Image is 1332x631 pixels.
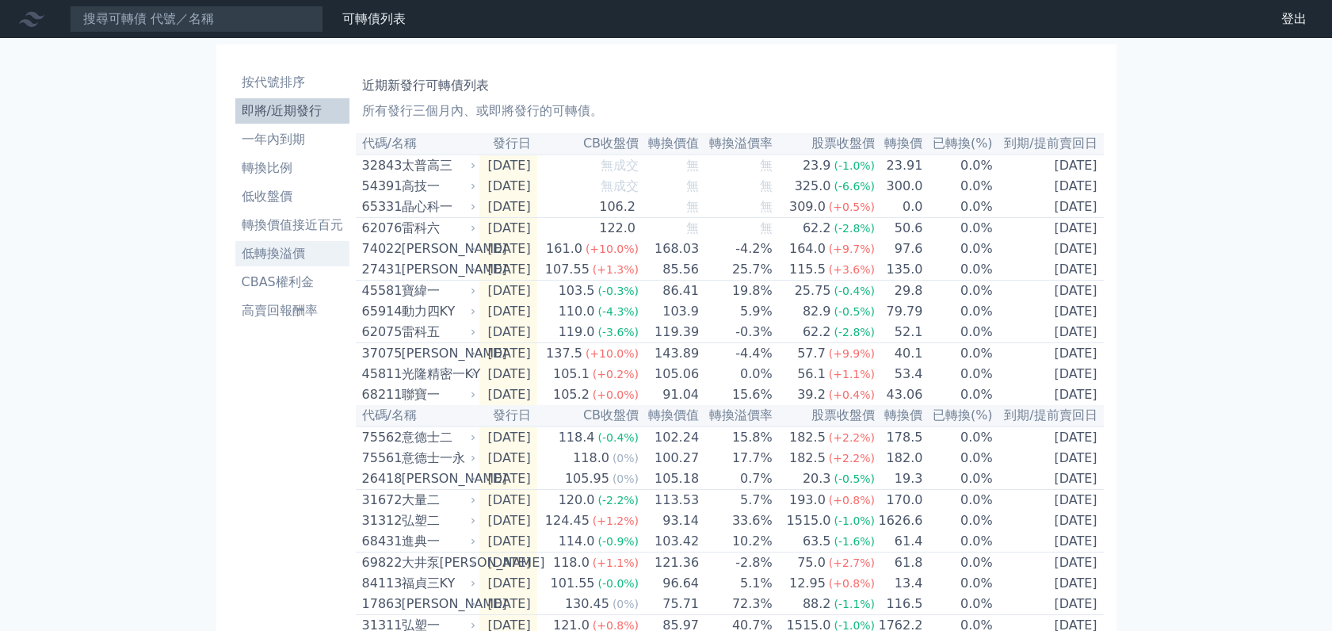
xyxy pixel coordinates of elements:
[923,343,993,365] td: 0.0%
[555,428,598,447] div: 118.4
[362,469,398,488] div: 26418
[570,449,613,468] div: 118.0
[235,155,349,181] a: 轉換比例
[700,426,773,448] td: 15.8%
[593,368,639,381] span: (+0.2%)
[876,364,923,384] td: 53.4
[923,490,993,511] td: 0.0%
[876,405,923,426] th: 轉換價
[923,259,993,281] td: 0.0%
[700,281,773,302] td: 19.8%
[834,305,875,318] span: (-0.5%)
[800,219,834,238] div: 62.2
[235,73,349,92] li: 按代號排序
[876,322,923,343] td: 52.1
[994,197,1104,218] td: [DATE]
[760,158,773,173] span: 無
[235,159,349,178] li: 轉換比例
[994,573,1104,594] td: [DATE]
[362,365,398,384] div: 45811
[792,177,834,196] div: 325.0
[800,323,834,342] div: 62.2
[794,365,829,384] div: 56.1
[829,201,875,213] span: (+0.5%)
[923,553,993,574] td: 0.0%
[834,222,875,235] span: (-2.8%)
[402,177,473,196] div: 高技一
[362,532,398,551] div: 68431
[402,385,473,404] div: 聯寶一
[700,343,773,365] td: -4.4%
[402,281,473,300] div: 寶緯一
[639,553,700,574] td: 121.36
[1253,555,1332,631] div: 聊天小工具
[613,472,639,485] span: (0%)
[597,305,639,318] span: (-4.3%)
[923,218,993,239] td: 0.0%
[550,385,593,404] div: 105.2
[786,491,829,510] div: 193.0
[786,197,829,216] div: 309.0
[923,594,993,615] td: 0.0%
[235,101,349,120] li: 即將/近期發行
[362,595,398,614] div: 17863
[593,556,639,569] span: (+1.1%)
[639,281,700,302] td: 86.41
[829,347,875,360] span: (+9.9%)
[362,197,398,216] div: 65331
[356,133,479,155] th: 代碼/名稱
[639,133,700,155] th: 轉換價值
[686,199,699,214] span: 無
[402,197,473,216] div: 晶心科一
[639,322,700,343] td: 119.39
[639,239,700,259] td: 168.03
[829,556,875,569] span: (+2.7%)
[876,594,923,615] td: 116.5
[876,259,923,281] td: 135.0
[362,260,398,279] div: 27431
[402,511,473,530] div: 弘塑二
[362,511,398,530] div: 31312
[639,405,700,426] th: 轉換價值
[362,449,398,468] div: 75561
[829,494,875,507] span: (+0.8%)
[994,176,1104,197] td: [DATE]
[700,364,773,384] td: 0.0%
[994,301,1104,322] td: [DATE]
[362,428,398,447] div: 75562
[362,76,1097,95] h1: 近期新發行可轉債列表
[597,431,639,444] span: (-0.4%)
[479,197,537,218] td: [DATE]
[362,553,398,572] div: 69822
[479,155,537,176] td: [DATE]
[597,285,639,297] span: (-0.3%)
[362,323,398,342] div: 62075
[834,598,875,610] span: (-1.1%)
[876,281,923,302] td: 29.8
[834,514,875,527] span: (-1.0%)
[479,490,537,511] td: [DATE]
[994,511,1104,531] td: [DATE]
[639,490,700,511] td: 113.53
[994,218,1104,239] td: [DATE]
[596,197,639,216] div: 106.2
[356,405,479,426] th: 代碼/名稱
[800,469,834,488] div: 20.3
[402,532,473,551] div: 進典一
[876,176,923,197] td: 300.0
[479,176,537,197] td: [DATE]
[479,133,537,155] th: 發行日
[537,133,639,155] th: CB收盤價
[235,70,349,95] a: 按代號排序
[760,199,773,214] span: 無
[235,187,349,206] li: 低收盤價
[923,448,993,468] td: 0.0%
[362,385,398,404] div: 68211
[786,260,829,279] div: 115.5
[597,326,639,338] span: (-3.6%)
[876,343,923,365] td: 40.1
[923,176,993,197] td: 0.0%
[700,384,773,405] td: 15.6%
[876,239,923,259] td: 97.6
[923,239,993,259] td: 0.0%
